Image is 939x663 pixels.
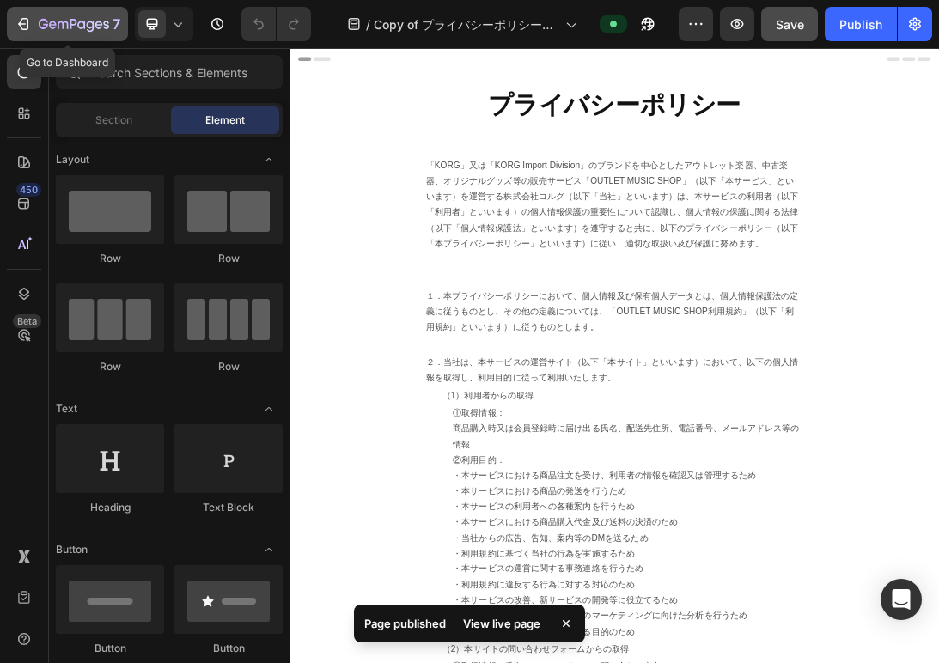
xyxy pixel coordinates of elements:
[374,15,558,33] span: Copy of プライバシーポリシー｜コルグ公式アウトレットオンライン
[776,17,804,32] span: Save
[255,536,283,563] span: Toggle open
[255,395,283,423] span: Toggle open
[56,359,164,374] div: Row
[56,55,283,89] input: Search Sections & Elements
[56,401,77,417] span: Text
[241,7,311,41] div: Undo/Redo
[255,146,283,173] span: Toggle open
[364,615,446,632] p: Page published
[56,542,88,557] span: Button
[881,579,922,620] div: Open Intercom Messenger
[366,15,370,33] span: /
[215,63,816,118] h2: プライバシーポリシー
[174,500,283,515] div: Text Block
[825,7,897,41] button: Publish
[13,314,41,328] div: Beta
[216,486,814,536] p: ２．当社は、本サービスの運営サイト（以下「本サイト」といいます）において、以下の個人情報を取得し、利用目的に従って利用いたします。
[290,48,939,663] iframe: Design area
[174,641,283,656] div: Button
[113,14,120,34] p: 7
[56,641,164,656] div: Button
[242,539,789,564] p: （1）利用者からの取得
[56,500,164,515] div: Heading
[839,15,882,33] div: Publish
[174,251,283,266] div: Row
[95,113,132,128] span: Section
[216,381,814,455] p: １．本プライバシーポリシーにおいて、個人情報及び保有個人データとは、個人情報保護法の定義に従うものとし、その他の定義については、「OUTLET MUSIC SHOP利用規約」（以下「利用規約」と...
[216,174,814,323] p: 「KORG」又は「KORG Import Division」のブランドを中心としたアウトレット楽器、中古楽器、オリジナルグッズ等の販売サービス「OUTLET MUSIC SHOP」（以下「本サー...
[174,359,283,374] div: Row
[56,152,89,167] span: Layout
[205,113,245,128] span: Element
[453,611,551,636] div: View live page
[16,183,41,197] div: 450
[259,592,814,642] p: 商品購入時又は会員登録時に届け出る氏名、配送先住所、電話番号、メールアドレス等の情報
[7,7,128,41] button: 7
[259,567,814,592] p: ①取得情報：
[761,7,818,41] button: Save
[56,251,164,266] div: Row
